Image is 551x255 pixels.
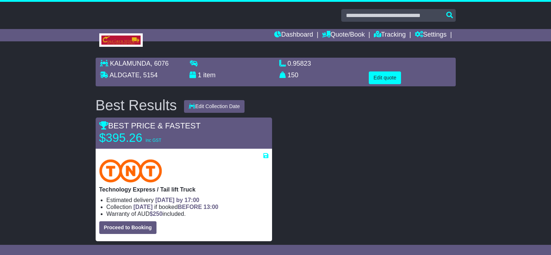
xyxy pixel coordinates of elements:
button: Edit Collection Date [184,100,245,113]
li: Collection [107,203,268,210]
span: 150 [288,71,299,79]
p: Technology Express / Tail lift Truck [99,186,268,193]
span: , 6076 [151,60,169,67]
button: Proceed to Booking [99,221,156,234]
a: Settings [415,29,447,41]
span: 250 [153,211,163,217]
a: Tracking [374,29,406,41]
span: 1 [198,71,201,79]
span: [DATE] by 17:00 [155,197,200,203]
span: 13:00 [204,204,218,210]
li: Warranty of AUD included. [107,210,268,217]
span: ALDGATE [110,71,140,79]
a: Dashboard [274,29,313,41]
p: $395.26 [99,131,190,145]
span: BEFORE [178,204,202,210]
img: TNT Domestic: Technology Express / Tail lift Truck [99,159,162,182]
span: inc GST [146,138,161,143]
span: $ [150,211,163,217]
span: if booked [133,204,218,210]
span: , 5154 [139,71,158,79]
span: [DATE] [133,204,153,210]
button: Edit quote [369,71,401,84]
div: Best Results [92,97,181,113]
span: BEST PRICE & FASTEST [99,121,201,130]
li: Estimated delivery [107,197,268,203]
span: 0.95823 [288,60,311,67]
span: item [203,71,216,79]
span: KALAMUNDA [110,60,151,67]
a: Quote/Book [322,29,365,41]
